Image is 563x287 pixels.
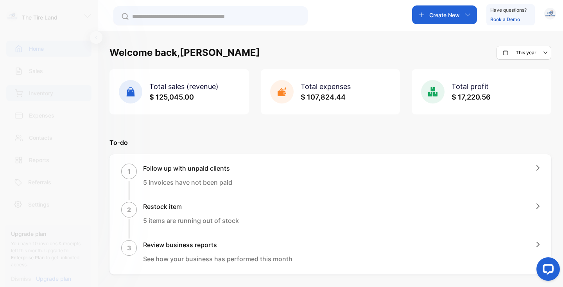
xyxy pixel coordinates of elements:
p: Upgrade plan [11,230,85,238]
p: To-do [109,138,551,147]
h1: Welcome back, [PERSON_NAME] [109,46,260,60]
span: Total sales (revenue) [149,82,219,91]
p: Contacts [29,134,52,142]
button: Create New [412,5,477,24]
span: $ 17,220.56 [452,93,491,101]
p: Referrals [28,178,51,186]
iframe: LiveChat chat widget [530,254,563,287]
span: Enterprise Plan [11,255,45,260]
p: Reports [29,156,49,164]
p: Upgrade plan [36,275,71,283]
p: Dismiss [11,275,31,283]
p: 2 [127,205,131,214]
a: Upgrade plan [31,275,71,283]
p: Settings [28,200,50,209]
p: The Tire Land [22,13,57,21]
h1: Restock item [143,202,239,211]
p: Expenses [29,111,54,119]
span: Total expenses [301,82,351,91]
p: Home [29,45,44,53]
h1: Review business reports [143,240,292,250]
span: Upgrade to to get unlimited access. [11,248,79,267]
p: You have 10 invoices & receipts left this month. [11,240,85,268]
button: This year [497,46,551,60]
button: avatar [544,5,556,24]
h1: Follow up with unpaid clients [143,164,232,173]
a: Book a Demo [490,16,520,22]
p: 1 [127,167,131,176]
span: Total profit [452,82,489,91]
p: 5 invoices have not been paid [143,178,232,187]
span: $ 107,824.44 [301,93,346,101]
img: logo [6,10,18,22]
p: Have questions? [490,6,527,14]
p: Sales [29,67,43,75]
img: avatar [544,8,556,20]
p: 3 [127,243,131,253]
p: Create New [429,11,460,19]
p: 5 items are running out of stock [143,216,239,225]
p: See how your business has performed this month [143,254,292,264]
p: Inventory [29,89,53,97]
p: This year [516,49,536,56]
span: $ 125,045.00 [149,93,194,101]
